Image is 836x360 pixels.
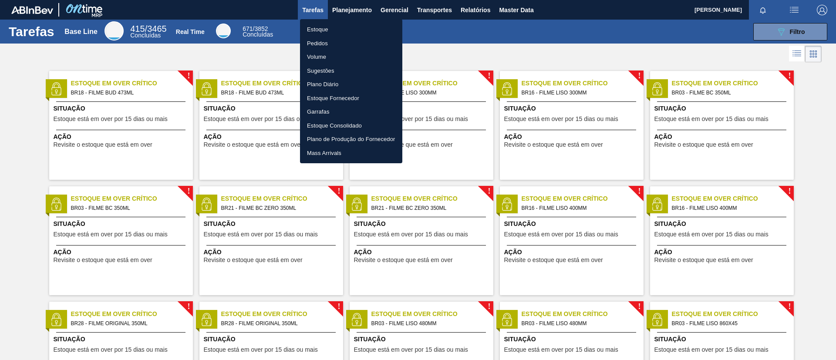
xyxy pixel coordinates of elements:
a: Plano Diário [300,77,402,91]
a: Garrafas [300,105,402,119]
a: Plano de Produção do Fornecedor [300,132,402,146]
a: Pedidos [300,37,402,50]
a: Volume [300,50,402,64]
a: Estoque Fornecedor [300,91,402,105]
a: Estoque [300,23,402,37]
a: Estoque Consolidado [300,119,402,133]
a: Sugestões [300,64,402,78]
a: Mass Arrivals [300,146,402,160]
